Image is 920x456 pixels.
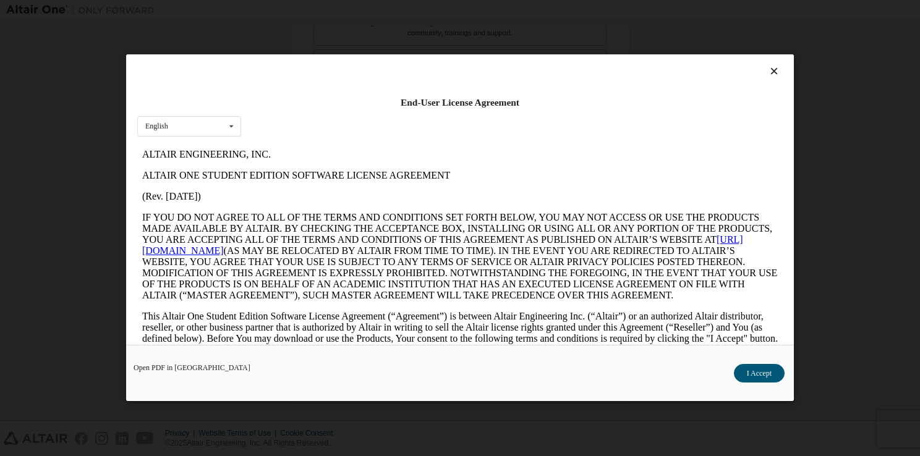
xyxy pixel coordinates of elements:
p: IF YOU DO NOT AGREE TO ALL OF THE TERMS AND CONDITIONS SET FORTH BELOW, YOU MAY NOT ACCESS OR USE... [5,68,641,157]
p: ALTAIR ONE STUDENT EDITION SOFTWARE LICENSE AGREEMENT [5,26,641,37]
a: Open PDF in [GEOGRAPHIC_DATA] [134,365,250,372]
div: End-User License Agreement [137,96,783,109]
a: [URL][DOMAIN_NAME] [5,90,606,112]
p: ALTAIR ENGINEERING, INC. [5,5,641,16]
div: English [145,123,168,130]
p: (Rev. [DATE]) [5,47,641,58]
button: I Accept [734,365,785,383]
p: This Altair One Student Edition Software License Agreement (“Agreement”) is between Altair Engine... [5,167,641,211]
